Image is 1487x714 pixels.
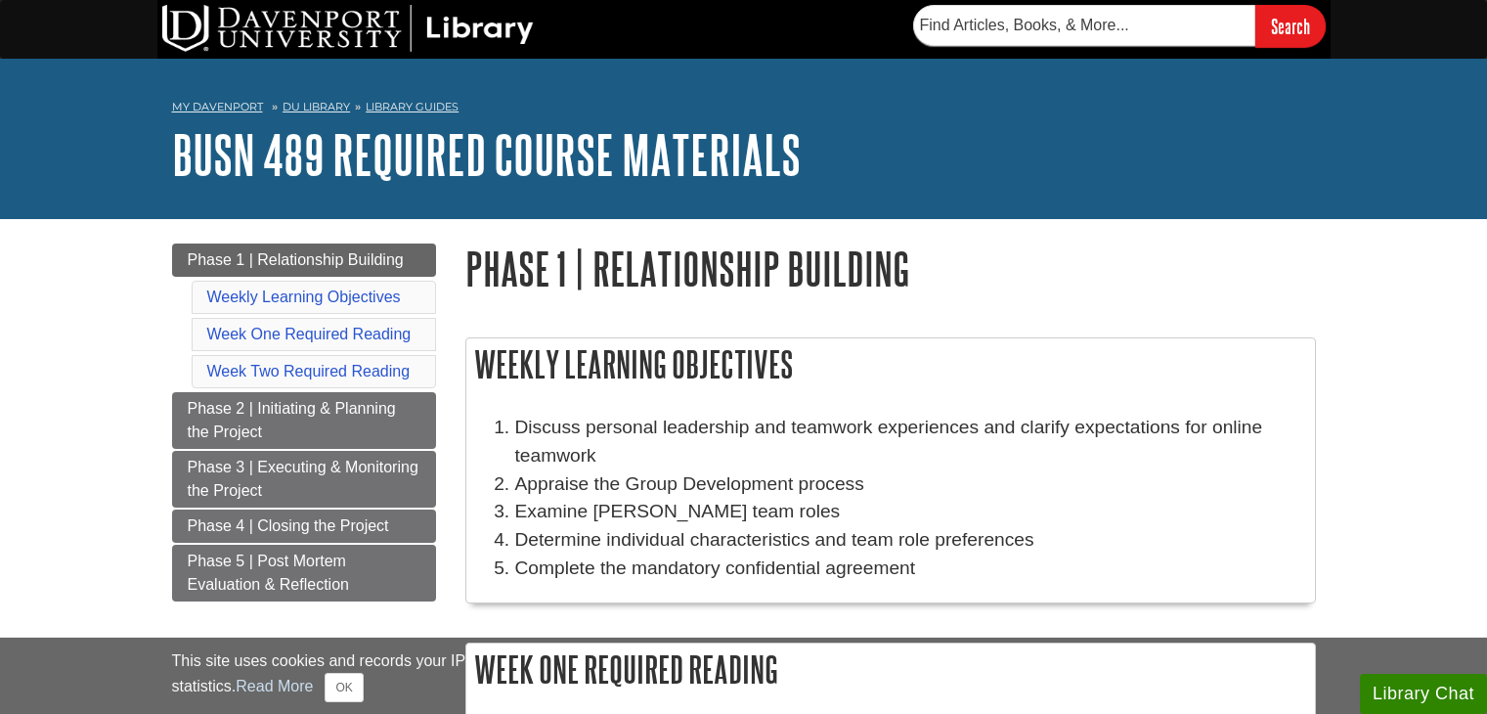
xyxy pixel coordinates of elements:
a: Week One Required Reading [207,326,412,342]
li: Examine [PERSON_NAME] team roles [515,498,1305,526]
a: Phase 1 | Relationship Building [172,244,436,277]
li: Determine individual characteristics and team role preferences [515,526,1305,555]
a: DU Library [283,100,350,113]
a: Phase 4 | Closing the Project [172,510,436,543]
a: My Davenport [172,99,263,115]
div: Guide Page Menu [172,244,436,602]
a: Library Guides [366,100,459,113]
input: Find Articles, Books, & More... [913,5,1255,46]
a: Phase 3 | Executing & Monitoring the Project [172,451,436,508]
input: Search [1255,5,1326,47]
a: Read More [236,678,313,694]
h2: Week One Required Reading [466,644,1315,695]
span: Phase 5 | Post Mortem Evaluation & Reflection [188,553,349,593]
a: Phase 5 | Post Mortem Evaluation & Reflection [172,545,436,602]
div: This site uses cookies and records your IP address for usage statistics. Additionally, we use Goo... [172,649,1316,702]
a: Phase 2 | Initiating & Planning the Project [172,392,436,449]
h2: Weekly Learning Objectives [466,338,1315,390]
a: Weekly Learning Objectives [207,289,401,305]
span: Phase 1 | Relationship Building [188,251,404,268]
a: Week Two Required Reading [207,363,411,379]
li: Discuss personal leadership and teamwork experiences and clarify expectations for online teamwork [515,414,1305,470]
h1: Phase 1 | Relationship Building [465,244,1316,293]
a: BUSN 489 Required Course Materials [172,124,801,185]
p: Complete the mandatory confidential agreement [515,555,1305,583]
span: Phase 4 | Closing the Project [188,517,389,534]
nav: breadcrumb [172,94,1316,125]
span: Phase 2 | Initiating & Planning the Project [188,400,396,440]
form: Searches DU Library's articles, books, and more [913,5,1326,47]
button: Close [325,673,363,702]
button: Library Chat [1360,674,1487,714]
li: Appraise the Group Development process [515,470,1305,499]
img: DU Library [162,5,534,52]
span: Phase 3 | Executing & Monitoring the Project [188,459,418,499]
